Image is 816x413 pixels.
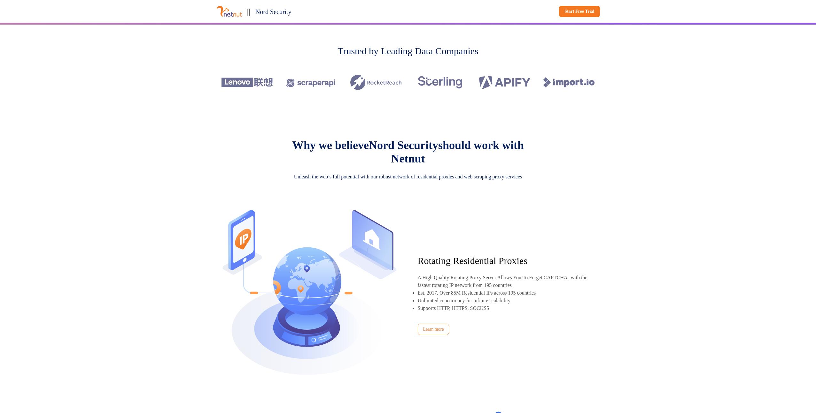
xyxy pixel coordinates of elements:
[338,44,478,58] p: Trusted by Leading Data Companies
[418,274,588,289] p: A High Quality Rotating Proxy Server Allows You To Forget CAPTCHAs with the fastest rotating IP n...
[369,139,438,152] span: Nord Security
[418,305,489,311] p: Supports HTTP, HTTPS, SOCKS5
[247,5,250,18] p: ||
[418,298,511,303] p: Unlimited concurrency for infinite scalability
[280,139,536,165] p: Why we believe should work with Netnut
[255,8,291,15] span: Nord Security
[418,324,449,335] a: Learn more
[559,6,600,17] a: Start Free Trial
[418,290,536,296] p: Est. 2017, Over 85M Residential IPs across 195 countries
[274,173,542,181] p: Unleash the web’s full potential with our robust network of residential proxies and web scraping ...
[418,255,588,266] p: Rotating Residential Proxies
